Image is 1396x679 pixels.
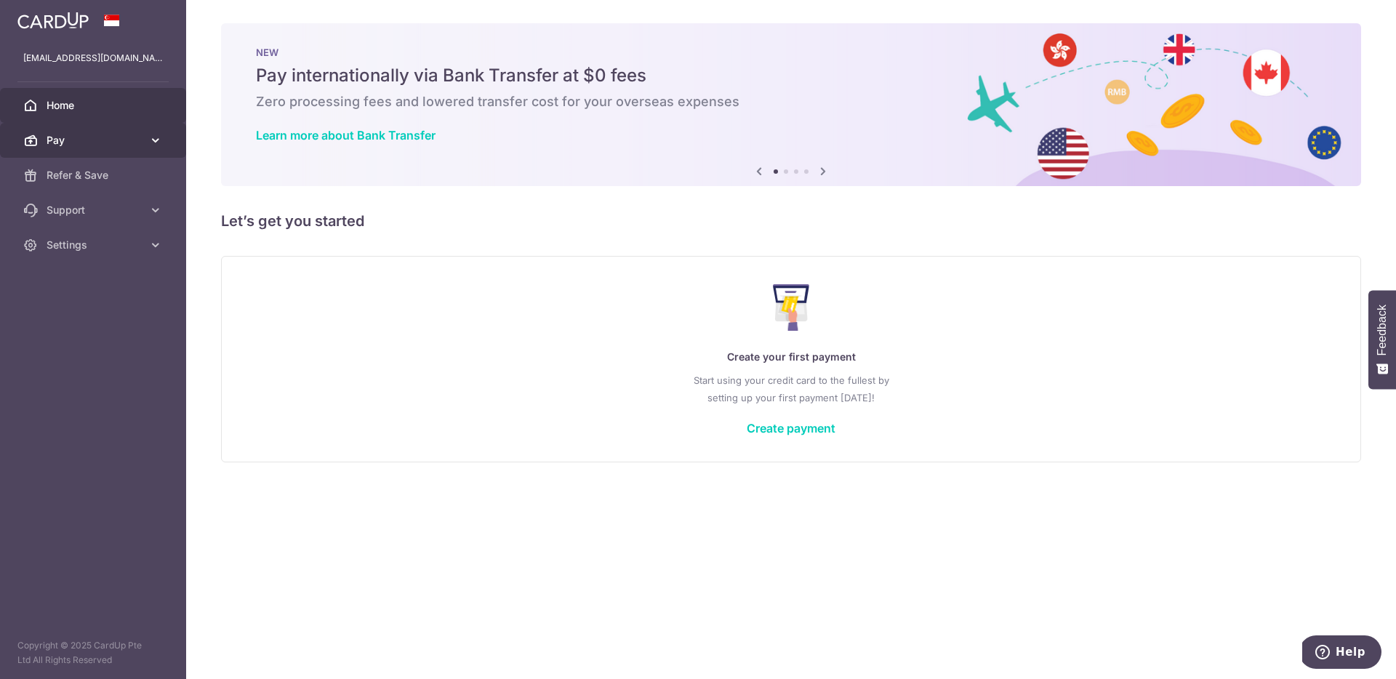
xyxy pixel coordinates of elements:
p: NEW [256,47,1326,58]
span: Support [47,203,143,217]
iframe: Opens a widget where you can find more information [1302,635,1381,672]
img: CardUp [17,12,89,29]
img: Make Payment [773,284,810,331]
h5: Let’s get you started [221,209,1361,233]
span: Refer & Save [47,168,143,182]
h5: Pay internationally via Bank Transfer at $0 fees [256,64,1326,87]
span: Settings [47,238,143,252]
span: Home [47,98,143,113]
a: Create payment [747,421,835,435]
a: Learn more about Bank Transfer [256,128,436,142]
span: Pay [47,133,143,148]
p: [EMAIL_ADDRESS][DOMAIN_NAME] [23,51,163,65]
h6: Zero processing fees and lowered transfer cost for your overseas expenses [256,93,1326,111]
button: Feedback - Show survey [1368,290,1396,389]
p: Start using your credit card to the fullest by setting up your first payment [DATE]! [251,371,1331,406]
img: Bank transfer banner [221,23,1361,186]
p: Create your first payment [251,348,1331,366]
span: Feedback [1376,305,1389,355]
